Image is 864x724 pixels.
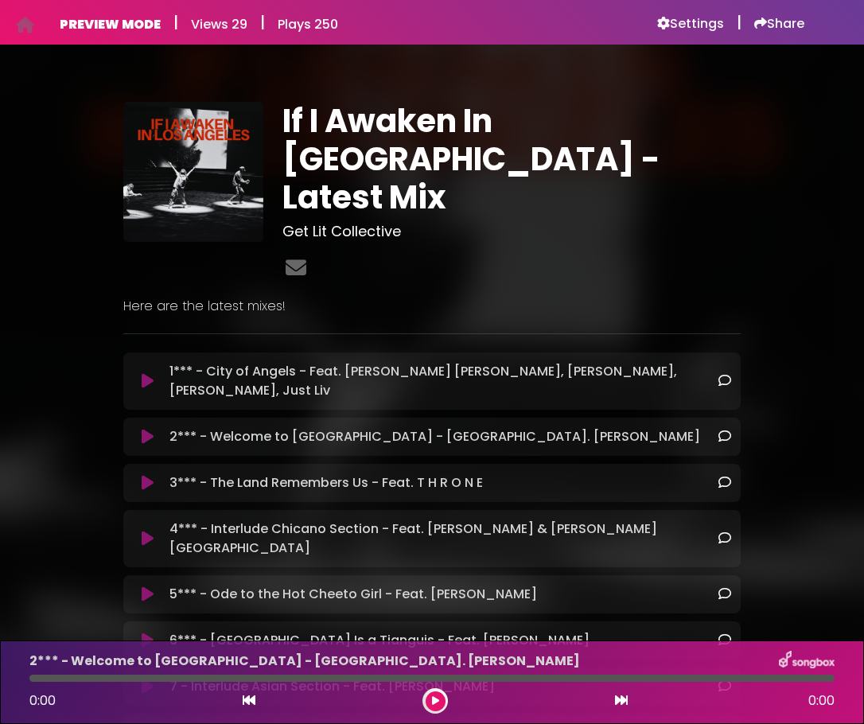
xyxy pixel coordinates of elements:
[737,13,741,32] h5: |
[282,102,741,216] h1: If I Awaken In [GEOGRAPHIC_DATA] - Latest Mix
[60,17,161,32] h6: PREVIEW MODE
[754,16,804,32] a: Share
[779,651,835,671] img: songbox-logo-white.png
[191,17,247,32] h6: Views 29
[29,691,56,710] span: 0:00
[123,297,741,316] p: Here are the latest mixes!
[169,362,718,400] p: 1*** - City of Angels - Feat. [PERSON_NAME] [PERSON_NAME], [PERSON_NAME], [PERSON_NAME], Just Liv
[123,102,263,242] img: jpqCGvsiRDGDrW28OCCq
[169,585,537,604] p: 5*** - Ode to the Hot Cheeto Girl - Feat. [PERSON_NAME]
[169,427,700,446] p: 2*** - Welcome to [GEOGRAPHIC_DATA] - [GEOGRAPHIC_DATA]. [PERSON_NAME]
[169,520,718,558] p: 4*** - Interlude Chicano Section - Feat. [PERSON_NAME] & [PERSON_NAME][GEOGRAPHIC_DATA]
[278,17,338,32] h6: Plays 250
[29,652,580,671] p: 2*** - Welcome to [GEOGRAPHIC_DATA] - [GEOGRAPHIC_DATA]. [PERSON_NAME]
[169,631,590,650] p: 6*** - [GEOGRAPHIC_DATA] Is a Tianguis - Feat. [PERSON_NAME]
[173,13,178,32] h5: |
[260,13,265,32] h5: |
[282,223,741,240] h3: Get Lit Collective
[808,691,835,710] span: 0:00
[169,473,483,492] p: 3*** - The Land Remembers Us - Feat. T H R O N E
[657,16,724,32] a: Settings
